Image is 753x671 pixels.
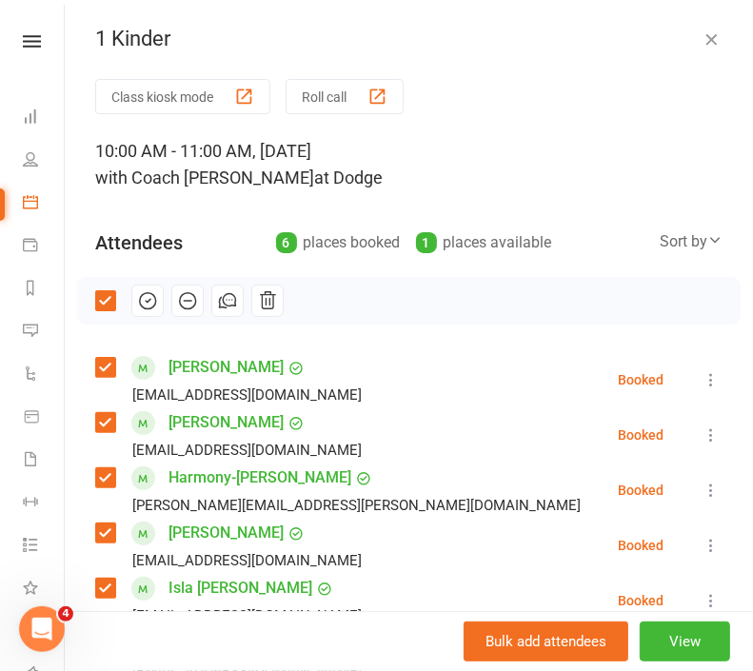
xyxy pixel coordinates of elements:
div: 1 [416,232,437,253]
a: Harmony-[PERSON_NAME] [168,463,351,493]
span: at Dodge [314,168,383,187]
button: Roll call [286,79,404,114]
div: 10:00 AM - 11:00 AM, [DATE] [95,138,723,191]
div: Booked [618,539,664,552]
button: Class kiosk mode [95,79,270,114]
button: Bulk add attendees [464,622,628,661]
a: Product Sales [23,397,66,440]
a: What's New [23,568,66,611]
div: [EMAIL_ADDRESS][DOMAIN_NAME] [132,383,362,407]
div: Attendees [95,229,183,256]
a: Payments [23,226,66,268]
a: [PERSON_NAME] [168,407,284,438]
div: 6 [276,232,297,253]
a: [PERSON_NAME] [168,352,284,383]
a: Isla [PERSON_NAME] [168,573,312,603]
a: [PERSON_NAME] [168,518,284,548]
div: [PERSON_NAME][EMAIL_ADDRESS][PERSON_NAME][DOMAIN_NAME] [132,493,581,518]
a: Dashboard [23,97,66,140]
div: Sort by [660,229,723,254]
button: View [640,622,730,661]
div: places available [416,229,552,256]
a: Reports [23,268,66,311]
div: places booked [276,229,401,256]
div: Booked [618,428,664,442]
div: Booked [618,373,664,386]
div: Booked [618,484,664,497]
iframe: Intercom live chat [19,606,65,652]
span: with Coach [PERSON_NAME] [95,168,314,187]
div: 1 Kinder [65,27,753,51]
a: Calendar [23,183,66,226]
span: 4 [58,606,73,622]
a: People [23,140,66,183]
div: [EMAIL_ADDRESS][DOMAIN_NAME] [132,548,362,573]
div: Booked [618,594,664,607]
div: [EMAIL_ADDRESS][DOMAIN_NAME] [132,438,362,463]
div: [EMAIL_ADDRESS][DOMAIN_NAME] [132,603,362,628]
